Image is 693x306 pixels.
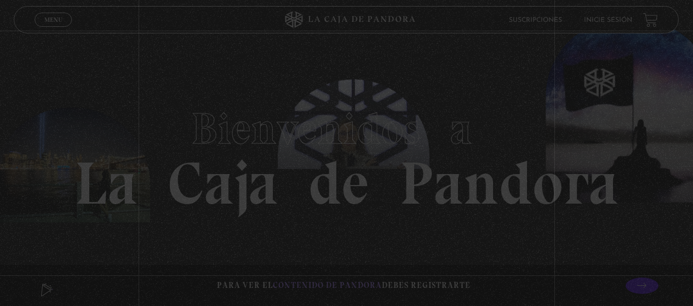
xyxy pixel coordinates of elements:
[217,278,471,293] p: Para ver el debes registrarte
[44,16,62,23] span: Menu
[644,13,658,27] a: View your shopping cart
[273,280,382,290] span: contenido de Pandora
[41,26,66,33] span: Cerrar
[191,102,502,155] span: Bienvenidos a
[75,93,618,213] h1: La Caja de Pandora
[509,17,563,24] a: Suscripciones
[585,17,633,24] a: Inicie sesión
